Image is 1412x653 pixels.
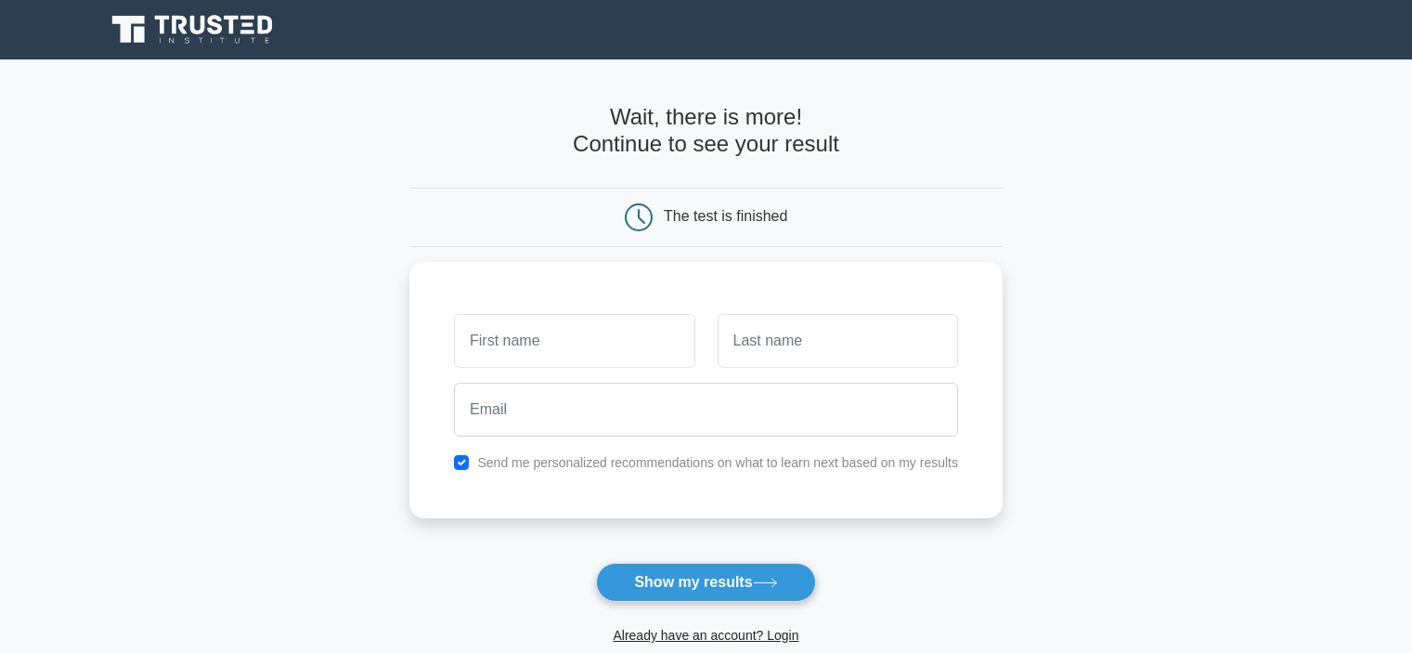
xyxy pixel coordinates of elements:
input: Email [454,383,958,437]
a: Already have an account? Login [613,628,798,643]
input: Last name [718,314,958,368]
input: First name [454,314,694,368]
div: The test is finished [664,208,787,224]
button: Show my results [596,563,815,602]
h4: Wait, there is more! Continue to see your result [409,104,1003,158]
label: Send me personalized recommendations on what to learn next based on my results [477,455,958,470]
